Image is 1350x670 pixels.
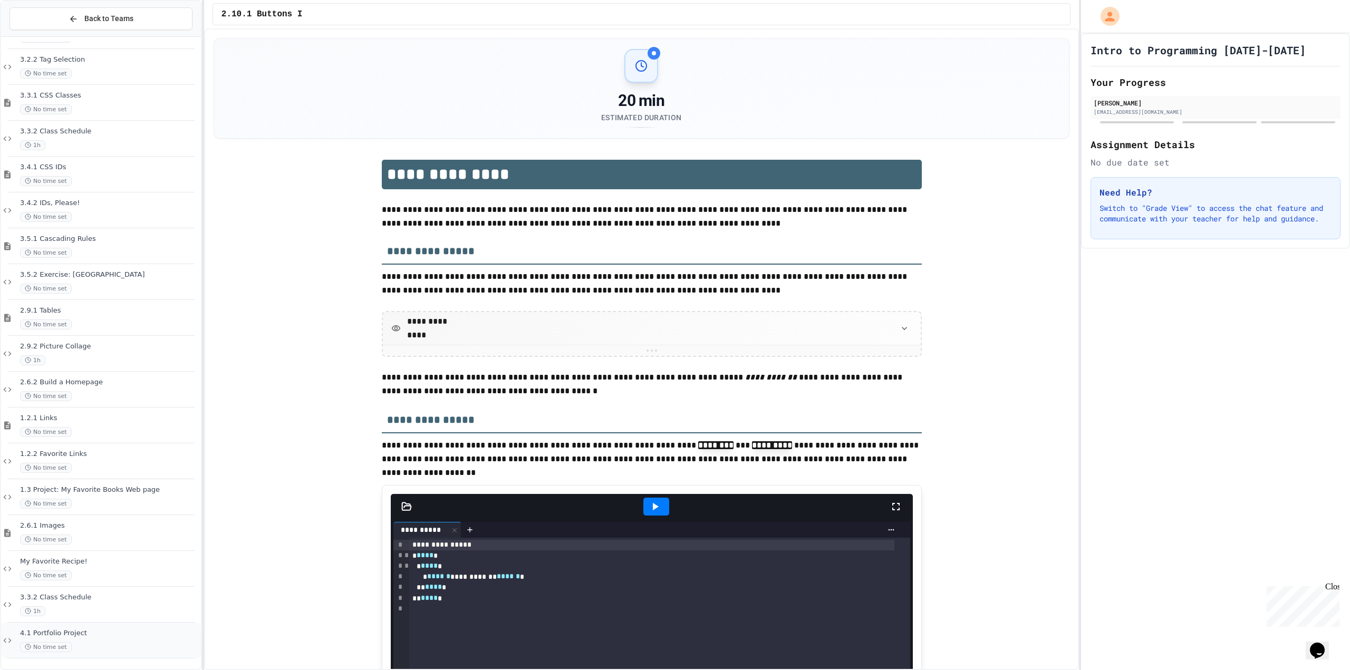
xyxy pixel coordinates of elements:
span: No time set [20,176,72,186]
span: 3.3.2 Class Schedule [20,593,199,602]
span: Back to Teams [84,13,133,24]
span: No time set [20,642,72,652]
span: My Favorite Recipe! [20,557,199,566]
span: 3.5.1 Cascading Rules [20,235,199,244]
span: 1h [20,140,45,150]
span: No time set [20,391,72,401]
span: No time set [20,212,72,222]
iframe: chat widget [1306,628,1339,659]
span: 3.5.2 Exercise: [GEOGRAPHIC_DATA] [20,270,199,279]
div: No due date set [1091,156,1341,169]
span: No time set [20,284,72,294]
h3: Need Help? [1100,186,1332,199]
span: 3.3.2 Class Schedule [20,127,199,136]
span: No time set [20,499,72,509]
div: My Account [1089,4,1122,28]
span: No time set [20,427,72,437]
span: 1.3 Project: My Favorite Books Web page [20,485,199,494]
span: No time set [20,570,72,580]
span: 1.2.1 Links [20,414,199,423]
span: 3.2.2 Tag Selection [20,55,199,64]
span: 1h [20,355,45,365]
span: No time set [20,319,72,329]
span: 1h [20,606,45,616]
span: 2.6.1 Images [20,521,199,530]
div: Chat with us now!Close [4,4,73,67]
span: 4.1 Portfolio Project [20,629,199,638]
div: [PERSON_NAME] [1094,98,1337,108]
span: 2.10.1 Buttons I [221,8,303,21]
span: No time set [20,535,72,545]
div: 20 min [601,91,681,110]
h2: Assignment Details [1091,137,1341,152]
button: Back to Teams [9,7,192,30]
span: 3.4.2 IDs, Please! [20,199,199,208]
span: No time set [20,248,72,258]
span: No time set [20,463,72,473]
span: 1.2.2 Favorite Links [20,450,199,459]
span: 2.9.2 Picture Collage [20,342,199,351]
p: Switch to "Grade View" to access the chat feature and communicate with your teacher for help and ... [1100,203,1332,224]
iframe: chat widget [1262,582,1339,627]
span: 2.9.1 Tables [20,306,199,315]
div: [EMAIL_ADDRESS][DOMAIN_NAME] [1094,108,1337,116]
span: 3.4.1 CSS IDs [20,163,199,172]
div: Estimated Duration [601,112,681,123]
h1: Intro to Programming [DATE]-[DATE] [1091,43,1306,57]
span: No time set [20,104,72,114]
span: No time set [20,69,72,79]
span: 3.3.1 CSS Classes [20,91,199,100]
h2: Your Progress [1091,75,1341,90]
span: 2.6.2 Build a Homepage [20,378,199,387]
